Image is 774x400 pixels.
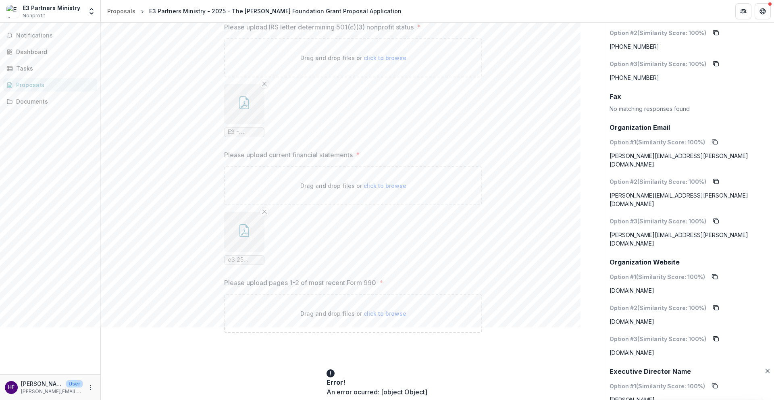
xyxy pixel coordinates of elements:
[300,309,406,318] p: Drag and drop files or
[300,181,406,190] p: Drag and drop files or
[708,270,721,283] button: copy to clipboard
[16,64,91,73] div: Tasks
[224,22,414,32] p: Please upload IRS letter determining 501(c)(3) nonprofit status
[364,310,406,317] span: click to browse
[610,73,659,82] p: [PHONE_NUMBER]
[23,12,45,19] span: Nonprofit
[364,54,406,61] span: click to browse
[709,301,722,314] button: copy to clipboard
[610,104,771,113] p: No matching responses found
[16,48,91,56] div: Dashboard
[610,42,659,51] p: [PHONE_NUMBER]
[610,177,706,186] p: Option # 2 (Similarity Score: 100 %)
[364,182,406,189] span: click to browse
[21,379,63,388] p: [PERSON_NAME] [PERSON_NAME]
[21,388,83,395] p: [PERSON_NAME][EMAIL_ADDRESS][PERSON_NAME][DOMAIN_NAME]
[3,62,97,75] a: Tasks
[86,383,96,392] button: More
[610,231,771,248] p: [PERSON_NAME][EMAIL_ADDRESS][PERSON_NAME][DOMAIN_NAME]
[610,304,706,312] p: Option # 2 (Similarity Score: 100 %)
[610,123,670,132] p: Organization Email
[709,175,722,188] button: copy to clipboard
[610,29,706,37] p: Option # 2 (Similarity Score: 100 %)
[709,26,722,39] button: copy to clipboard
[3,45,97,58] a: Dashboard
[16,32,94,39] span: Notifications
[260,79,269,89] button: Remove File
[709,332,722,345] button: copy to clipboard
[16,97,91,106] div: Documents
[224,84,264,137] div: Remove FileE3 - Determination Letter .pdf
[610,317,654,326] p: [DOMAIN_NAME]
[104,5,139,17] a: Proposals
[104,5,405,17] nav: breadcrumb
[610,92,621,101] p: Fax
[327,387,447,397] div: An error ocurred: [object Object]
[224,278,376,287] p: Please upload pages 1-2 of most recent Form 990
[610,60,706,68] p: Option # 3 (Similarity Score: 100 %)
[6,5,19,18] img: E3 Partners Ministry
[66,380,83,387] p: User
[610,382,705,390] p: Option # 1 (Similarity Score: 100 %)
[708,135,721,148] button: copy to clipboard
[610,273,705,281] p: Option # 1 (Similarity Score: 100 %)
[610,335,706,343] p: Option # 3 (Similarity Score: 100 %)
[149,7,402,15] div: E3 Partners Ministry - 2025 - The [PERSON_NAME] Foundation Grant Proposal Application
[755,3,771,19] button: Get Help
[228,256,261,263] span: e3 25 Consolidated FS Final.pdf
[610,138,705,146] p: Option # 1 (Similarity Score: 100 %)
[228,129,261,135] span: E3 - Determination Letter .pdf
[610,217,706,225] p: Option # 3 (Similarity Score: 100 %)
[23,4,80,12] div: E3 Partners Ministry
[86,3,97,19] button: Open entity switcher
[327,377,444,387] div: Error!
[3,95,97,108] a: Documents
[735,3,751,19] button: Partners
[610,191,771,208] p: [PERSON_NAME][EMAIL_ADDRESS][PERSON_NAME][DOMAIN_NAME]
[300,54,406,62] p: Drag and drop files or
[708,379,721,392] button: copy to clipboard
[3,78,97,92] a: Proposals
[610,367,691,376] p: Executive Director Name
[610,348,654,357] p: [DOMAIN_NAME]
[8,385,15,390] div: Hudson Frisby
[763,366,772,376] button: Close
[610,286,654,295] p: [DOMAIN_NAME]
[107,7,135,15] div: Proposals
[224,212,264,265] div: Remove Filee3 25 Consolidated FS Final.pdf
[224,150,353,160] p: Please upload current financial statements
[709,57,722,70] button: copy to clipboard
[610,257,680,267] p: Organization Website
[709,215,722,227] button: copy to clipboard
[260,207,269,217] button: Remove File
[16,81,91,89] div: Proposals
[3,29,97,42] button: Notifications
[610,152,771,169] p: [PERSON_NAME][EMAIL_ADDRESS][PERSON_NAME][DOMAIN_NAME]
